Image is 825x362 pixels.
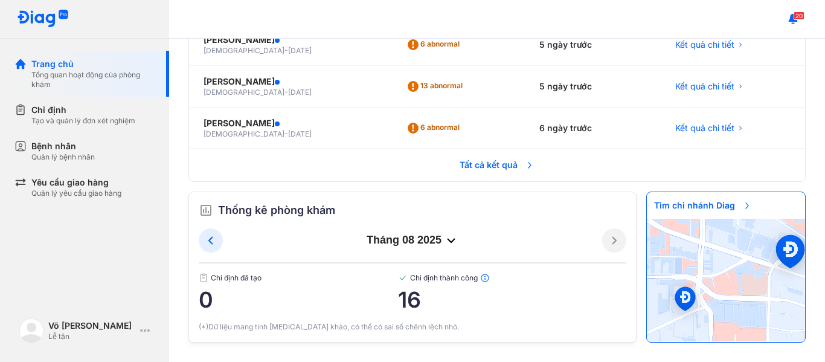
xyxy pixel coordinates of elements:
div: Quản lý yêu cầu giao hàng [31,189,121,198]
div: [PERSON_NAME] [204,76,377,88]
span: - [284,88,288,97]
span: Kết quả chi tiết [675,80,734,92]
span: Chỉ định đã tạo [199,273,398,283]
img: document.50c4cfd0.svg [199,273,208,283]
div: Trang chủ [31,58,155,70]
div: 6 ngày trước [525,108,661,149]
span: Chỉ định thành công [398,273,626,283]
img: order.5a6da16c.svg [199,203,213,218]
div: 6 abnormal [406,35,464,54]
span: Thống kê phòng khám [218,202,335,219]
span: [DATE] [288,88,312,97]
div: (*)Dữ liệu mang tính [MEDICAL_DATA] khảo, có thể có sai số chênh lệch nhỏ. [199,322,626,332]
div: Yêu cầu giao hàng [31,176,121,189]
div: 6 abnormal [406,118,464,138]
div: Lễ tân [48,332,135,341]
div: tháng 08 2025 [223,233,602,248]
div: Tạo và quản lý đơn xét nghiệm [31,116,135,126]
span: Kết quả chi tiết [675,39,734,51]
span: Kết quả chi tiết [675,122,734,134]
div: Bệnh nhân [31,140,95,152]
span: - [284,129,288,138]
div: 5 ngày trước [525,24,661,66]
img: info.7e716105.svg [480,273,490,283]
div: Quản lý bệnh nhân [31,152,95,162]
span: Tìm chi nhánh Diag [647,192,759,219]
span: 20 [794,11,804,20]
span: [DEMOGRAPHIC_DATA] [204,129,284,138]
div: 5 ngày trước [525,66,661,108]
span: 16 [398,288,626,312]
span: [DEMOGRAPHIC_DATA] [204,88,284,97]
div: Tổng quan hoạt động của phòng khám [31,70,155,89]
div: Chỉ định [31,104,135,116]
div: Võ [PERSON_NAME] [48,320,135,332]
span: 0 [199,288,398,312]
span: - [284,46,288,55]
span: Tất cả kết quả [452,152,542,178]
img: logo [17,10,69,28]
div: [PERSON_NAME] [204,34,377,46]
span: [DEMOGRAPHIC_DATA] [204,46,284,55]
span: [DATE] [288,46,312,55]
img: checked-green.01cc79e0.svg [398,273,408,283]
div: [PERSON_NAME] [204,117,377,129]
div: 13 abnormal [406,77,467,96]
span: [DATE] [288,129,312,138]
img: logo [19,318,43,343]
